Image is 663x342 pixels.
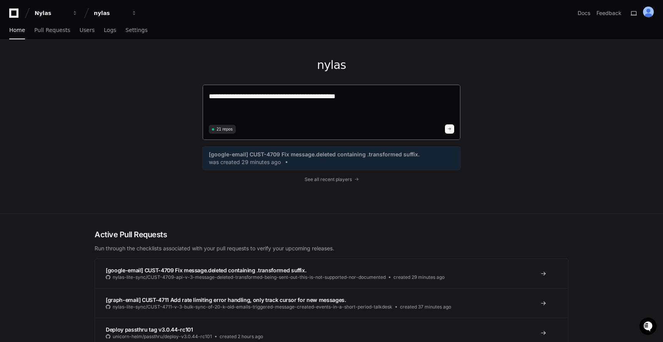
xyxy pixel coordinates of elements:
[54,80,93,87] a: Powered byPylon
[113,334,212,340] span: unicorn-helm/passthru/deploy-v3.0.44-rc101
[35,9,68,17] div: Nylas
[209,151,454,166] a: [google-email] CUST-4709 Fix message.deleted containing .transformed suffix.was created 29 minute...
[113,304,392,310] span: nylas-lite-sync/CUST-4711-v-3-bulk-sync-of-20-k-old-emails-triggered-message-created-events-in-a-...
[77,81,93,87] span: Pylon
[26,57,126,65] div: Start new chat
[393,274,445,280] span: created 29 minutes ago
[596,9,621,17] button: Feedback
[104,22,116,39] a: Logs
[8,31,140,43] div: Welcome
[578,9,590,17] a: Docs
[32,6,81,20] button: Nylas
[95,245,568,252] p: Run through the checklists associated with your pull requests to verify your upcoming releases.
[8,57,22,71] img: 1736555170064-99ba0984-63c1-480f-8ee9-699278ef63ed
[95,259,568,288] a: [google-email] CUST-4709 Fix message.deleted containing .transformed suffix.nylas-lite-sync/CUST-...
[9,28,25,32] span: Home
[80,28,95,32] span: Users
[202,176,461,183] a: See all recent players
[209,158,281,166] span: was created 29 minutes ago
[125,22,147,39] a: Settings
[94,9,127,17] div: nylas
[113,274,386,280] span: nylas-lite-sync/CUST-4709-api-v-3-message-deleted-transformed-being-sent-out-this-is-not-supporte...
[9,22,25,39] a: Home
[106,326,193,333] span: Deploy passthru tag v3.0.44-rc101
[125,28,147,32] span: Settings
[95,288,568,318] a: [graph-email] CUST-4711 Add rate limiting error handling, only track cursor for new messages.nyla...
[400,304,451,310] span: created 37 minutes ago
[91,6,140,20] button: nylas
[643,7,654,17] img: ALV-UjXdkCaxG7Ha6Z-zDHMTEPqXMlNFMnpHuOo2CVUViR2iaDDte_9HYgjrRZ0zHLyLySWwoP3Esd7mb4Ah-olhw-DLkFEvG...
[80,22,95,39] a: Users
[106,267,306,273] span: [google-email] CUST-4709 Fix message.deleted containing .transformed suffix.
[638,317,659,337] iframe: Open customer support
[95,229,568,240] h2: Active Pull Requests
[217,126,233,132] span: 21 repos
[220,334,263,340] span: created 2 hours ago
[106,297,346,303] span: [graph-email] CUST-4711 Add rate limiting error handling, only track cursor for new messages.
[8,8,23,23] img: PlayerZero
[104,28,116,32] span: Logs
[34,28,70,32] span: Pull Requests
[305,176,352,183] span: See all recent players
[131,60,140,69] button: Start new chat
[26,65,97,71] div: We're available if you need us!
[202,58,461,72] h1: nylas
[209,151,420,158] span: [google-email] CUST-4709 Fix message.deleted containing .transformed suffix.
[34,22,70,39] a: Pull Requests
